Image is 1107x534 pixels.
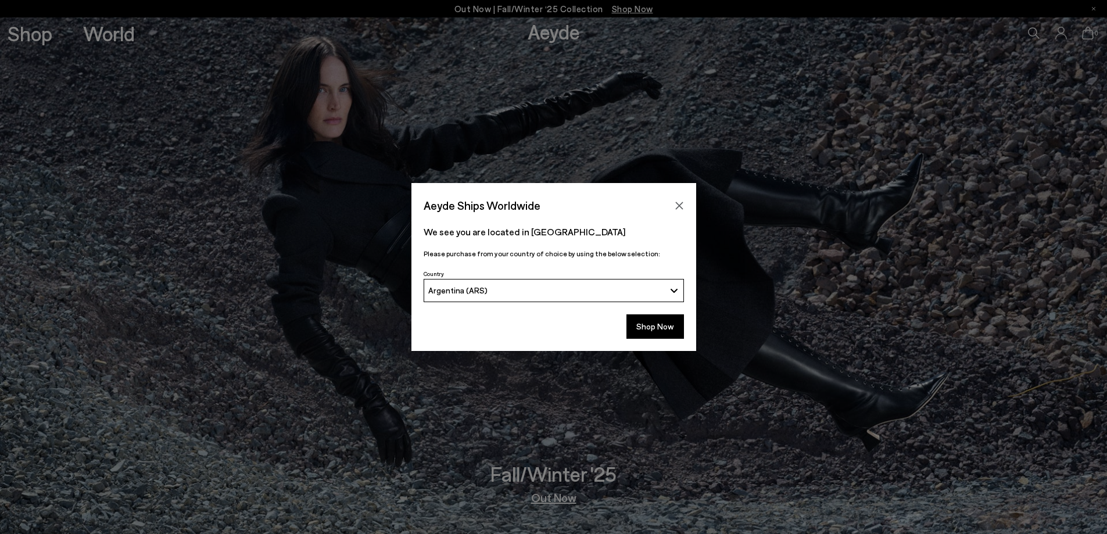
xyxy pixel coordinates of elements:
[424,248,684,259] p: Please purchase from your country of choice by using the below selection:
[428,285,488,295] span: Argentina (ARS)
[424,270,444,277] span: Country
[424,195,540,216] span: Aeyde Ships Worldwide
[424,225,684,239] p: We see you are located in [GEOGRAPHIC_DATA]
[626,314,684,339] button: Shop Now
[671,197,688,214] button: Close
